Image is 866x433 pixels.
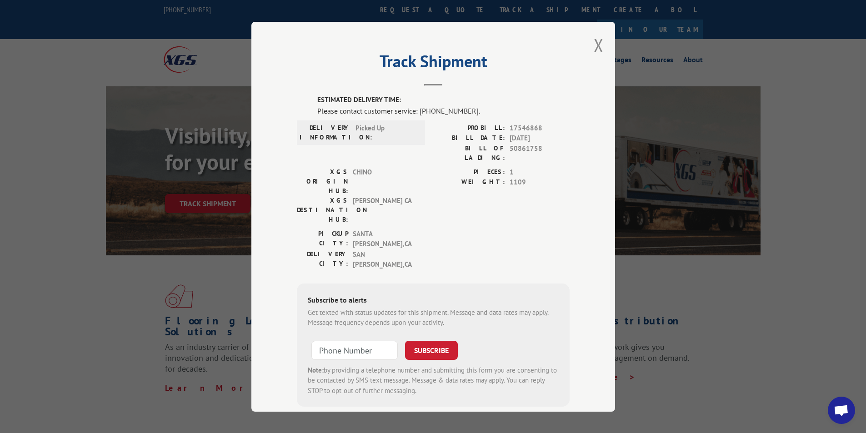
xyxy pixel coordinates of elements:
input: Phone Number [311,340,398,359]
div: Get texted with status updates for this shipment. Message and data rates may apply. Message frequ... [308,307,559,328]
label: DELIVERY CITY: [297,249,348,269]
span: 1109 [510,177,570,188]
span: 1 [510,167,570,177]
div: Open chat [828,397,855,424]
label: XGS DESTINATION HUB: [297,195,348,224]
label: DELIVERY INFORMATION: [300,123,351,142]
button: SUBSCRIBE [405,340,458,359]
div: Please contact customer service: [PHONE_NUMBER]. [317,105,570,116]
span: [PERSON_NAME] CA [353,195,414,224]
label: XGS ORIGIN HUB: [297,167,348,195]
span: SAN [PERSON_NAME] , CA [353,249,414,269]
strong: Note: [308,365,324,374]
button: Close modal [594,33,604,57]
span: SANTA [PERSON_NAME] , CA [353,229,414,249]
label: PICKUP CITY: [297,229,348,249]
span: 50861758 [510,143,570,162]
h2: Track Shipment [297,55,570,72]
div: Subscribe to alerts [308,294,559,307]
label: ESTIMATED DELIVERY TIME: [317,95,570,105]
span: CHINO [353,167,414,195]
label: PIECES: [433,167,505,177]
label: PROBILL: [433,123,505,133]
label: WEIGHT: [433,177,505,188]
span: Picked Up [355,123,417,142]
div: by providing a telephone number and submitting this form you are consenting to be contacted by SM... [308,365,559,396]
label: BILL OF LADING: [433,143,505,162]
label: BILL DATE: [433,133,505,144]
span: [DATE] [510,133,570,144]
span: 17546868 [510,123,570,133]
